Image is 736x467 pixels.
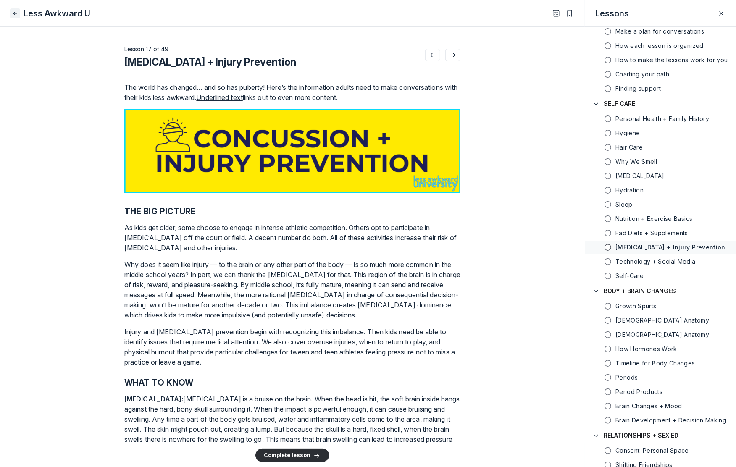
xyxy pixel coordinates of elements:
p: Why does it seem like injury — to the brain or any other part of the body — is so much more commo... [124,260,460,320]
h5: How Hormones Work [615,345,677,353]
span: Lesson 17 of 49 [124,45,168,52]
a: Fad Diets + Supplements [585,226,736,240]
span: Concussion + Injury Prevention [615,243,725,252]
button: SELF CARE [585,95,736,112]
u: Underlined text [196,93,243,102]
h1: Less Awkward U [24,8,90,19]
h5: Timeline for Body Changes [615,359,695,367]
button: BODY + BRAIN CHANGES [585,283,736,299]
h5: Technology + Social Media [615,257,696,266]
strong: WHAT TO KNOW [124,378,193,388]
button: Close [10,8,20,18]
h5: [MEDICAL_DATA] + Injury Prevention [615,243,725,252]
h5: Hygiene [615,129,640,137]
h5: Hair Care [615,143,643,152]
p: [MEDICAL_DATA] is a bruise on the brain. When the head is hit, the soft brain inside bangs agains... [124,394,460,464]
strong: THE BIG PICTURE [124,206,196,216]
h4: BODY + BRAIN CHANGES [604,287,676,295]
button: Complete lesson [255,449,329,462]
a: Periods [585,371,736,384]
h5: Make a plan for conversations [615,27,704,36]
a: Hydration [585,184,736,197]
a: Personal Health + Family History [585,112,736,126]
a: [DEMOGRAPHIC_DATA] Anatomy [585,314,736,327]
h3: Lessons [595,8,629,19]
span: Male Anatomy [615,331,709,339]
h5: Growth Spurts [615,302,657,310]
h5: Why We Smell [615,157,657,166]
a: Timeline for Body Changes [585,357,736,370]
a: Consent: Personal Space [585,444,736,457]
a: Brain Development + Decision Making [585,414,736,427]
a: Make a plan for conversations [585,25,736,38]
p: The world has changed… and so has puberty! Here’s the information adults need to make conversatio... [124,82,460,102]
h5: Fad Diets + Supplements [615,229,688,237]
button: Open Table of contents [551,8,561,18]
a: How to make the lessons work for you [585,53,736,67]
a: Growth Spurts [585,299,736,313]
h2: [MEDICAL_DATA] + Injury Prevention [124,55,296,69]
h5: Finding support [615,84,661,93]
a: Finding support [585,82,736,95]
h5: [DEMOGRAPHIC_DATA] Anatomy [615,316,709,325]
a: [MEDICAL_DATA] [585,169,736,183]
a: Technology + Social Media [585,255,736,268]
a: Period Products [585,385,736,399]
h5: Charting your path [615,70,669,79]
strong: [MEDICAL_DATA]: [124,395,184,403]
a: Sleep [585,198,736,211]
h5: Brain Changes + Mood [615,402,682,410]
button: View attachment [124,109,460,193]
a: [MEDICAL_DATA] + Injury Prevention [585,241,736,254]
a: [DEMOGRAPHIC_DATA] Anatomy [585,328,736,341]
h4: RELATIONSHIPS + SEX ED [604,431,678,440]
h5: Period Products [615,388,662,396]
p: As kids get older, some choose to engage in intense athletic competition. Others opt to participa... [124,223,460,253]
a: Why We Smell [585,155,736,168]
a: How Hormones Work [585,342,736,356]
h4: SELF CARE [604,100,635,108]
a: How each lesson is organized [585,39,736,52]
button: Go to previous lesson [425,49,440,61]
h5: Hydration [615,186,644,194]
h5: [MEDICAL_DATA] [615,172,665,180]
span: Skin Care [615,172,665,180]
button: Go to next lesson [445,49,460,61]
button: Close [716,8,726,18]
span: Periods [615,373,638,382]
a: Nutrition + Exercise Basics [585,212,736,226]
a: Self-Care [585,269,736,283]
span: How to make the lessons work for you [615,56,728,64]
h5: Sleep [615,200,633,209]
h5: How each lesson is organized [615,42,704,50]
a: Hair Care [585,141,736,154]
button: Bookmarks [565,8,575,18]
h5: Personal Health + Family History [615,115,709,123]
h5: Self-Care [615,272,644,280]
h5: [DEMOGRAPHIC_DATA] Anatomy [615,331,709,339]
h5: Brain Development + Decision Making [615,416,726,425]
h5: Consent: Personal Space [615,446,689,455]
p: Injury and [MEDICAL_DATA] prevention begin with recognizing this imbalance. Then kids need be abl... [124,327,460,367]
a: Hygiene [585,126,736,140]
h5: Nutrition + Exercise Basics [615,215,692,223]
